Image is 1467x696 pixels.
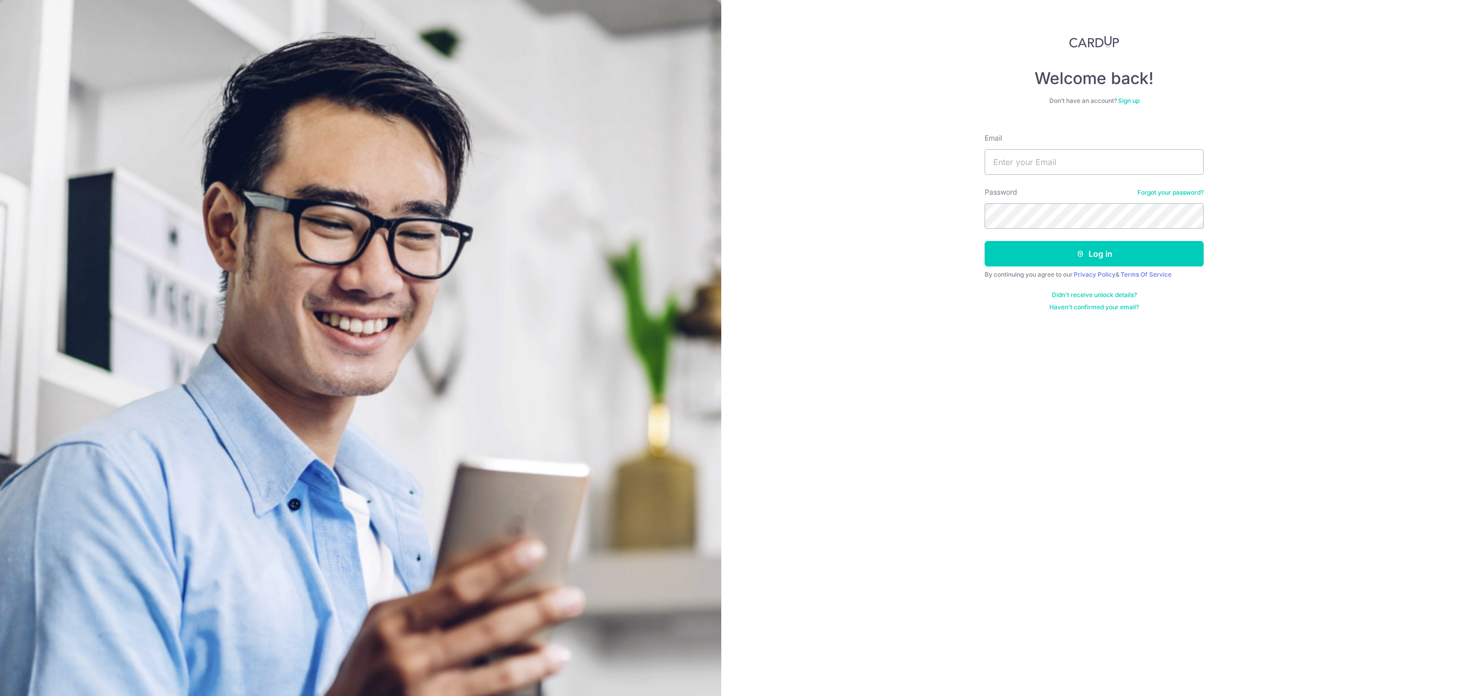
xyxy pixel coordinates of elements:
[1121,271,1172,278] a: Terms Of Service
[1052,291,1137,299] a: Didn't receive unlock details?
[985,149,1204,175] input: Enter your Email
[985,187,1017,197] label: Password
[985,97,1204,105] div: Don’t have an account?
[1118,97,1139,104] a: Sign up
[1074,271,1116,278] a: Privacy Policy
[1069,36,1119,48] img: CardUp Logo
[1137,189,1204,197] a: Forgot your password?
[985,133,1002,143] label: Email
[985,271,1204,279] div: By continuing you agree to our &
[985,241,1204,266] button: Log in
[985,68,1204,89] h4: Welcome back!
[1049,303,1139,311] a: Haven't confirmed your email?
